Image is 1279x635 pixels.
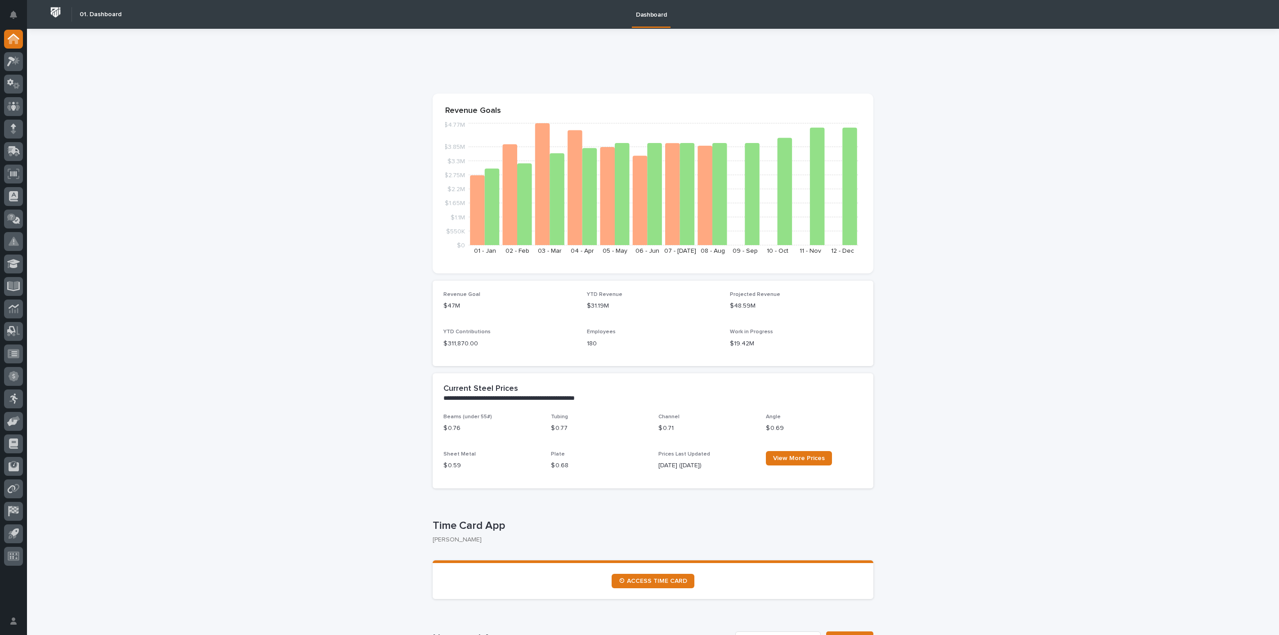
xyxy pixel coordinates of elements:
[444,172,465,179] tspan: $2.75M
[445,201,465,207] tspan: $1.65M
[766,424,863,433] p: $ 0.69
[443,339,576,349] p: $ 311,870.00
[730,301,863,311] p: $48.59M
[444,144,465,151] tspan: $3.85M
[47,4,64,21] img: Workspace Logo
[635,248,659,254] text: 06 - Jun
[831,248,854,254] text: 12 - Dec
[733,248,758,254] text: 09 - Sep
[433,536,866,544] p: [PERSON_NAME]
[730,339,863,349] p: $19.42M
[4,5,23,24] button: Notifications
[451,215,465,221] tspan: $1.1M
[766,414,781,420] span: Angle
[444,122,465,129] tspan: $4.77M
[443,329,491,335] span: YTD Contributions
[619,578,687,584] span: ⏲ ACCESS TIME CARD
[538,248,562,254] text: 03 - Mar
[443,292,480,297] span: Revenue Goal
[551,461,648,470] p: $ 0.68
[474,248,496,254] text: 01 - Jan
[658,424,755,433] p: $ 0.71
[800,248,821,254] text: 11 - Nov
[551,424,648,433] p: $ 0.77
[603,248,627,254] text: 05 - May
[612,574,694,588] a: ⏲ ACCESS TIME CARD
[701,248,725,254] text: 08 - Aug
[587,339,720,349] p: 180
[11,11,23,25] div: Notifications
[551,452,565,457] span: Plate
[446,228,465,235] tspan: $550K
[587,292,622,297] span: YTD Revenue
[773,455,825,461] span: View More Prices
[658,452,710,457] span: Prices Last Updated
[443,414,492,420] span: Beams (under 55#)
[587,329,616,335] span: Employees
[571,248,594,254] text: 04 - Apr
[447,186,465,192] tspan: $2.2M
[658,414,680,420] span: Channel
[664,248,696,254] text: 07 - [DATE]
[443,301,576,311] p: $47M
[505,248,529,254] text: 02 - Feb
[80,11,121,18] h2: 01. Dashboard
[445,106,861,116] p: Revenue Goals
[730,329,773,335] span: Work in Progress
[730,292,780,297] span: Projected Revenue
[587,301,720,311] p: $31.19M
[443,452,476,457] span: Sheet Metal
[767,248,788,254] text: 10 - Oct
[457,242,465,249] tspan: $0
[447,158,465,165] tspan: $3.3M
[766,451,832,465] a: View More Prices
[443,424,540,433] p: $ 0.76
[433,519,870,532] p: Time Card App
[658,461,755,470] p: [DATE] ([DATE])
[443,384,518,394] h2: Current Steel Prices
[551,414,568,420] span: Tubing
[443,461,540,470] p: $ 0.59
